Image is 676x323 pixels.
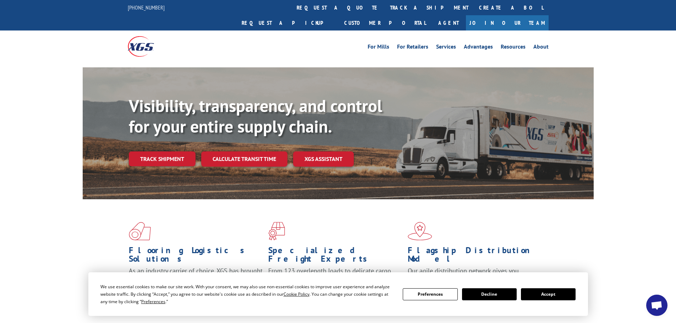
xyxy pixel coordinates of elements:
[646,295,667,316] div: Open chat
[408,267,538,283] span: Our agile distribution network gives you nationwide inventory management on demand.
[201,151,287,167] a: Calculate transit time
[521,288,576,300] button: Accept
[129,246,263,267] h1: Flooring Logistics Solutions
[339,15,431,30] a: Customer Portal
[141,299,165,305] span: Preferences
[408,222,432,240] img: xgs-icon-flagship-distribution-model-red
[268,246,402,267] h1: Specialized Freight Experts
[533,44,549,52] a: About
[129,267,263,292] span: As an industry carrier of choice, XGS has brought innovation and dedication to flooring logistics...
[466,15,549,30] a: Join Our Team
[436,44,456,52] a: Services
[129,151,196,166] a: Track shipment
[284,291,309,297] span: Cookie Policy
[368,44,389,52] a: For Mills
[408,246,542,267] h1: Flagship Distribution Model
[88,272,588,316] div: Cookie Consent Prompt
[431,15,466,30] a: Agent
[129,95,382,137] b: Visibility, transparency, and control for your entire supply chain.
[236,15,339,30] a: Request a pickup
[293,151,354,167] a: XGS ASSISTANT
[397,44,428,52] a: For Retailers
[129,222,151,240] img: xgs-icon-total-supply-chain-intelligence-red
[403,288,457,300] button: Preferences
[462,288,517,300] button: Decline
[128,4,165,11] a: [PHONE_NUMBER]
[100,283,394,305] div: We use essential cookies to make our site work. With your consent, we may also use non-essential ...
[501,44,526,52] a: Resources
[268,267,402,298] p: From 123 overlength loads to delicate cargo, our experienced staff knows the best way to move you...
[268,222,285,240] img: xgs-icon-focused-on-flooring-red
[464,44,493,52] a: Advantages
